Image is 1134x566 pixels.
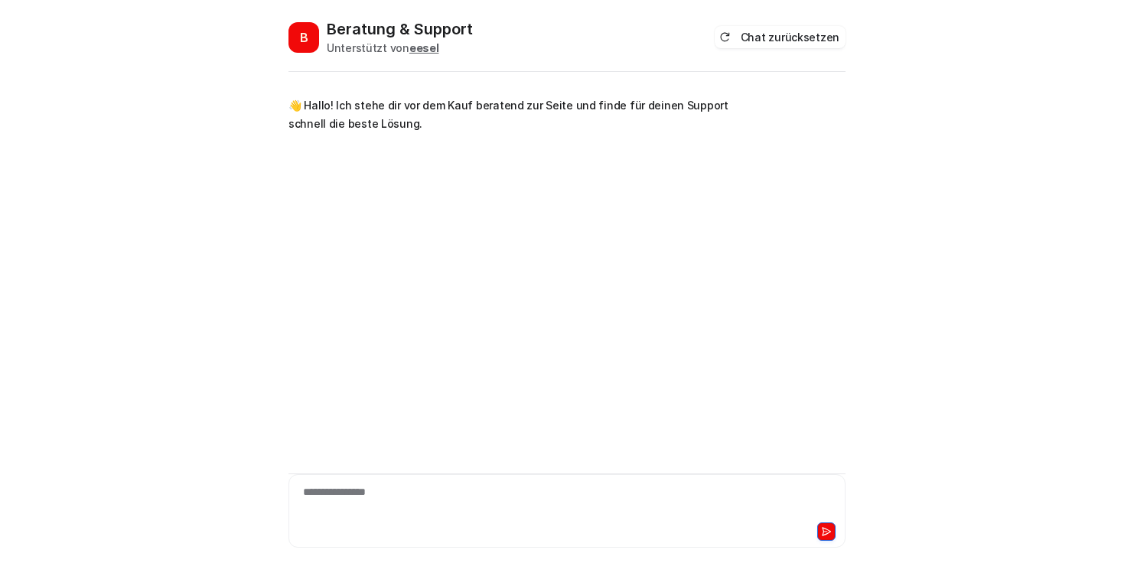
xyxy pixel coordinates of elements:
[409,41,439,54] b: eesel
[327,18,473,40] h2: Beratung & Support
[715,26,846,48] button: Chat zurücksetzen
[288,22,319,53] span: B
[741,29,839,45] font: Chat zurücksetzen
[327,40,473,56] div: Unterstützt von
[288,96,736,133] p: 👋 Hallo! Ich stehe dir vor dem Kauf beratend zur Seite und finde für deinen Support schnell die b...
